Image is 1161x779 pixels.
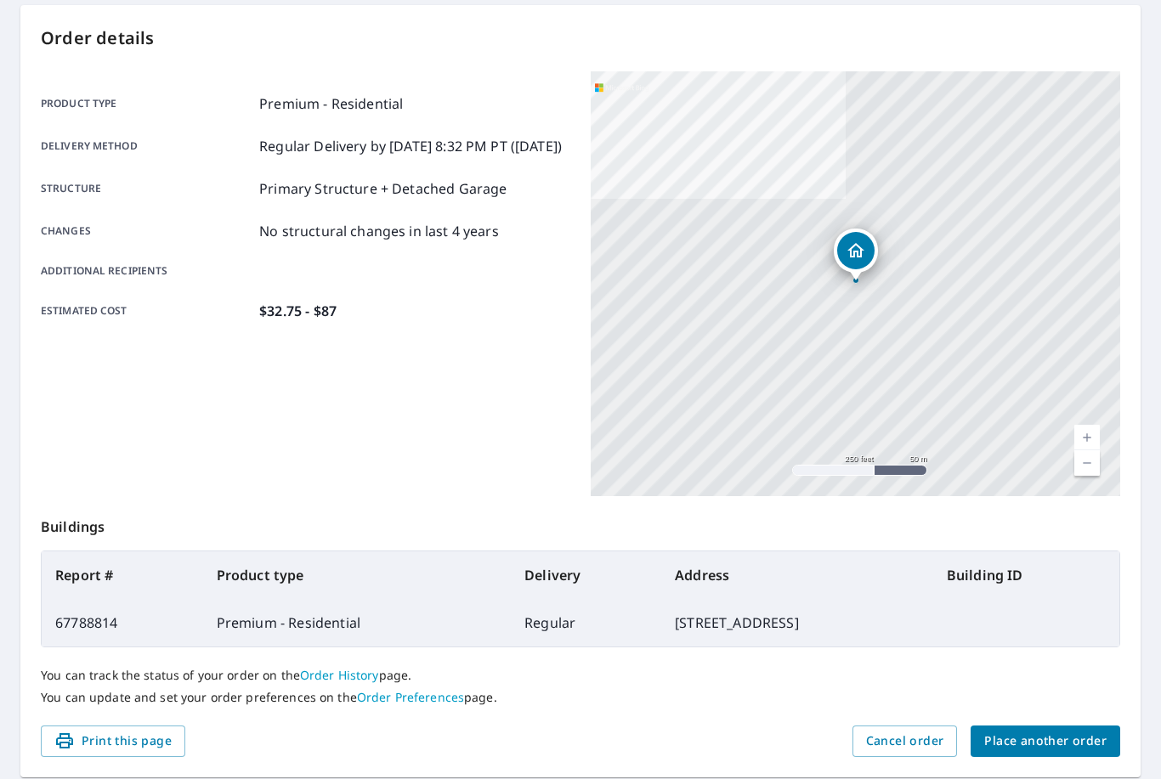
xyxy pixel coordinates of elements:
p: Regular Delivery by [DATE] 8:32 PM PT ([DATE]) [259,136,562,156]
button: Place another order [971,725,1120,757]
a: Current Level 17, Zoom In [1074,425,1100,450]
a: Order History [300,667,379,683]
div: Dropped pin, building 1, Residential property, 22729 129th Pl SE Kent, WA 98031 [834,229,878,281]
td: [STREET_ADDRESS] [661,599,933,646]
a: Current Level 17, Zoom Out [1074,450,1100,476]
td: Premium - Residential [203,599,512,646]
th: Delivery [511,551,661,599]
p: You can update and set your order preferences on the page. [41,690,1120,705]
p: $32.75 - $87 [259,301,337,321]
th: Address [661,551,933,599]
p: You can track the status of your order on the page. [41,668,1120,683]
p: Delivery method [41,136,252,156]
p: Order details [41,25,1120,51]
span: Place another order [984,731,1107,752]
td: 67788814 [42,599,203,646]
td: Regular [511,599,661,646]
a: Order Preferences [357,689,464,705]
p: No structural changes in last 4 years [259,221,499,241]
p: Premium - Residential [259,93,403,114]
p: Estimated cost [41,301,252,321]
th: Product type [203,551,512,599]
span: Cancel order [866,731,944,752]
button: Cancel order [852,725,958,757]
p: Structure [41,178,252,199]
th: Building ID [933,551,1119,599]
p: Additional recipients [41,263,252,279]
p: Primary Structure + Detached Garage [259,178,507,199]
th: Report # [42,551,203,599]
p: Changes [41,221,252,241]
p: Buildings [41,496,1120,550]
span: Print this page [54,731,172,752]
button: Print this page [41,725,185,757]
p: Product type [41,93,252,114]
